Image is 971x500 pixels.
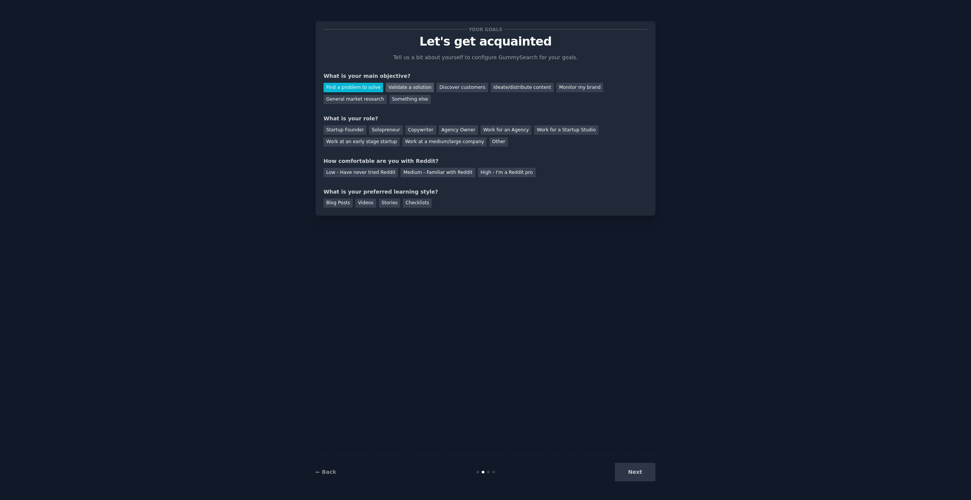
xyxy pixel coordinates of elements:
div: Ideate/distribute content [491,83,554,92]
div: Work at a medium/large company [402,137,487,147]
span: Your goals [467,25,504,33]
a: ← Back [316,469,336,475]
div: Something else [390,95,431,104]
div: Stories [379,199,400,208]
p: Let's get acquainted [324,35,647,48]
div: Startup Founder [324,125,366,135]
div: High - I'm a Reddit pro [478,168,536,177]
div: Find a problem to solve [324,83,383,92]
div: Medium - Familiar with Reddit [401,168,475,177]
div: Work for a Startup Studio [534,125,598,135]
div: What is your role? [324,115,647,123]
div: Videos [355,199,376,208]
div: Solopreneur [369,125,402,135]
div: How comfortable are you with Reddit? [324,157,647,165]
div: Copywriter [405,125,436,135]
div: Other [489,137,508,147]
div: Work at an early stage startup [324,137,400,147]
div: What is your preferred learning style? [324,188,647,196]
div: Low - Have never tried Reddit [324,168,398,177]
div: Discover customers [437,83,488,92]
div: Agency Owner [439,125,478,135]
div: What is your main objective? [324,72,647,80]
p: Tell us a bit about yourself to configure GummySearch for your goals. [390,54,581,62]
div: Checklists [403,199,432,208]
div: Validate a solution [386,83,434,92]
div: Blog Posts [324,199,353,208]
div: Monitor my brand [556,83,603,92]
div: General market research [324,95,387,104]
div: Work for an Agency [481,125,531,135]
